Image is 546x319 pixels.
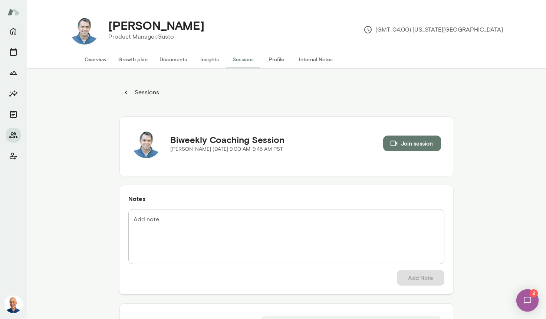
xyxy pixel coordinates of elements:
[260,51,293,68] button: Profile
[79,51,112,68] button: Overview
[6,149,21,163] button: Client app
[119,85,163,100] button: Sessions
[6,128,21,143] button: Members
[7,5,19,19] img: Mento
[154,51,193,68] button: Documents
[6,24,21,39] button: Home
[226,51,260,68] button: Sessions
[293,51,339,68] button: Internal Notes
[112,51,154,68] button: Growth plan
[4,295,22,313] img: Mark Lazen
[6,45,21,59] button: Sessions
[170,134,284,146] h5: Biweekly Coaching Session
[133,88,159,97] p: Sessions
[6,86,21,101] button: Insights
[364,25,503,34] p: (GMT-04:00) [US_STATE][GEOGRAPHIC_DATA]
[132,128,161,158] img: Eric Jester
[6,65,21,80] button: Growth Plan
[108,32,204,41] p: Product Manager, Gusto
[383,136,441,151] button: Join session
[170,146,284,153] p: [PERSON_NAME] · [DATE] · 9:00 AM-9:45 AM PST
[193,51,226,68] button: Insights
[128,194,444,203] h6: Notes
[6,107,21,122] button: Documents
[70,15,99,45] img: Eric Jester
[108,18,204,32] h4: [PERSON_NAME]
